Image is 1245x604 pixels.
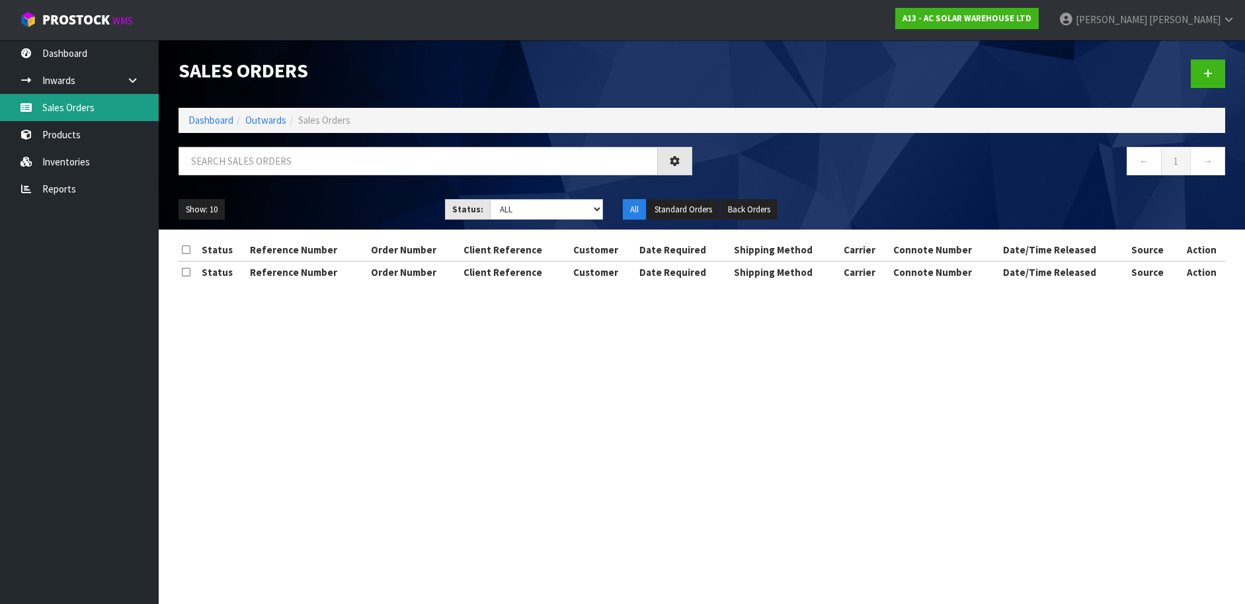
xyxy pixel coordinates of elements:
th: Connote Number [890,261,1000,282]
th: Shipping Method [731,239,840,261]
th: Reference Number [247,239,368,261]
th: Client Reference [460,239,570,261]
th: Customer [570,261,636,282]
th: Client Reference [460,261,570,282]
th: Carrier [840,261,890,282]
a: 1 [1161,147,1191,175]
th: Date/Time Released [1000,261,1128,282]
input: Search sales orders [179,147,658,175]
strong: Status: [452,204,483,215]
h1: Sales Orders [179,60,692,81]
nav: Page navigation [712,147,1226,179]
button: Back Orders [721,199,778,220]
span: ProStock [42,11,110,28]
button: All [623,199,646,220]
span: [PERSON_NAME] [1149,13,1221,26]
a: ← [1127,147,1162,175]
th: Status [198,239,247,261]
span: Sales Orders [298,114,350,126]
th: Date Required [636,261,731,282]
th: Order Number [368,261,460,282]
th: Date Required [636,239,731,261]
th: Customer [570,239,636,261]
img: cube-alt.png [20,11,36,28]
th: Status [198,261,247,282]
th: Connote Number [890,239,1000,261]
th: Shipping Method [731,261,840,282]
th: Source [1128,239,1178,261]
a: Dashboard [188,114,233,126]
th: Reference Number [247,261,368,282]
th: Carrier [840,239,890,261]
button: Show: 10 [179,199,225,220]
th: Action [1178,239,1225,261]
th: Action [1178,261,1225,282]
th: Source [1128,261,1178,282]
small: WMS [112,15,133,27]
button: Standard Orders [647,199,719,220]
span: [PERSON_NAME] [1076,13,1147,26]
th: Order Number [368,239,460,261]
a: → [1190,147,1225,175]
strong: A13 - AC SOLAR WAREHOUSE LTD [903,13,1031,24]
th: Date/Time Released [1000,239,1128,261]
a: Outwards [245,114,286,126]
